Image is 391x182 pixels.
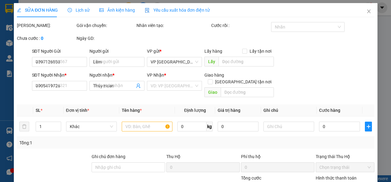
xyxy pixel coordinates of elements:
[17,8,21,12] span: edit
[145,8,150,13] img: icon
[69,122,113,131] span: Khác
[365,122,372,131] button: plus
[68,8,72,12] span: clock-circle
[147,73,164,78] span: VP Nhận
[77,22,135,29] div: Gói vận chuyển:
[207,122,213,131] span: kg
[17,8,58,13] span: SỬA ĐƠN HÀNG
[92,154,125,159] label: Ghi chú đơn hàng
[89,48,144,55] div: Người gửi
[145,8,210,13] span: Yêu cầu xuất hóa đơn điện tử
[184,108,206,113] span: Định lượng
[166,154,180,159] span: Thu Hộ
[17,35,75,42] div: Chưa cước :
[365,124,372,129] span: plus
[204,87,220,97] span: Giao
[220,87,274,97] input: Dọc đường
[32,72,87,78] div: SĐT Người Nhận
[89,72,144,78] div: Người nhận
[136,83,140,88] span: user-add
[263,122,314,131] input: Ghi Chú
[204,73,224,78] span: Giao hàng
[121,122,172,131] input: VD: Bàn, Ghế
[136,22,210,29] div: Nhân viên tạo:
[316,176,357,180] label: Hình thức thanh toán
[41,36,43,41] b: 0
[211,22,270,29] div: Cước rồi :
[35,108,40,113] span: SL
[204,49,222,54] span: Lấy hàng
[147,48,202,55] div: VP gửi
[32,48,87,55] div: SĐT Người Gửi
[316,153,374,160] div: Trạng thái Thu Hộ
[121,108,141,113] span: Tên hàng
[99,8,135,13] span: Ảnh kiện hàng
[92,162,165,172] input: Ghi chú đơn hàng
[247,48,274,55] span: Lấy tận nơi
[360,3,377,20] button: Close
[218,108,240,113] span: Giá trị hàng
[204,57,218,66] span: Lấy
[17,22,75,29] div: [PERSON_NAME]:
[66,108,89,113] span: Đơn vị tính
[150,57,198,66] span: VP Tuy Hòa
[19,122,29,131] button: delete
[241,153,314,162] div: Phí thu hộ
[366,9,371,14] span: close
[212,78,274,85] span: [GEOGRAPHIC_DATA] tận nơi
[261,104,316,116] th: Ghi chú
[319,163,370,172] span: Chọn trạng thái
[319,108,340,113] span: Cước hàng
[218,57,274,66] input: Dọc đường
[19,139,152,146] div: Tổng: 1
[77,35,135,42] div: Ngày GD:
[68,8,89,13] span: Lịch sử
[99,8,104,12] span: picture
[241,176,261,180] span: Tổng cước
